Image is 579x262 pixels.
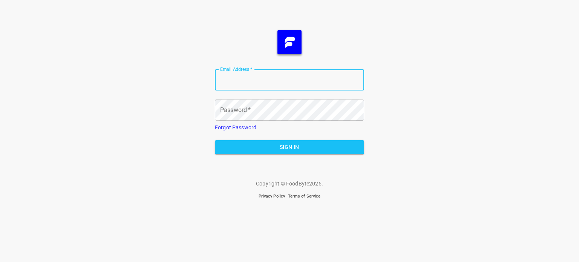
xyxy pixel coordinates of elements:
[215,124,256,130] a: Forgot Password
[256,180,323,187] p: Copyright © FoodByte 2025 .
[288,194,320,199] a: Terms of Service
[215,140,364,154] button: Sign In
[259,194,285,199] a: Privacy Policy
[277,30,302,54] img: FB_Logo_Reversed_RGB_Icon.895fbf61.png
[221,142,358,152] span: Sign In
